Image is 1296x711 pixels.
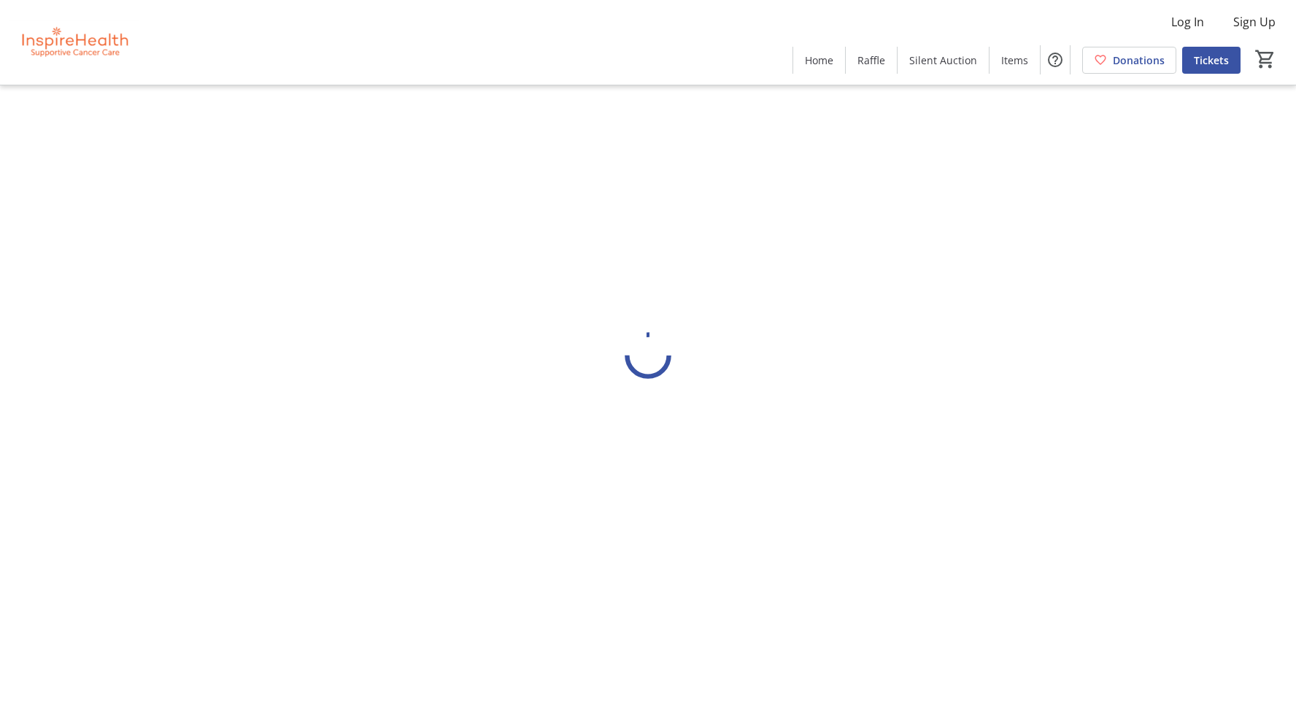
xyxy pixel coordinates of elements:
[1222,10,1287,34] button: Sign Up
[909,53,977,68] span: Silent Auction
[846,47,897,74] a: Raffle
[1160,10,1216,34] button: Log In
[1041,45,1070,74] button: Help
[990,47,1040,74] a: Items
[1113,53,1165,68] span: Donations
[805,53,833,68] span: Home
[857,53,885,68] span: Raffle
[1082,47,1176,74] a: Donations
[898,47,989,74] a: Silent Auction
[793,47,845,74] a: Home
[1252,46,1278,72] button: Cart
[1233,13,1276,31] span: Sign Up
[9,6,139,79] img: InspireHealth Supportive Cancer Care's Logo
[1001,53,1028,68] span: Items
[1194,53,1229,68] span: Tickets
[1182,47,1241,74] a: Tickets
[1171,13,1204,31] span: Log In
